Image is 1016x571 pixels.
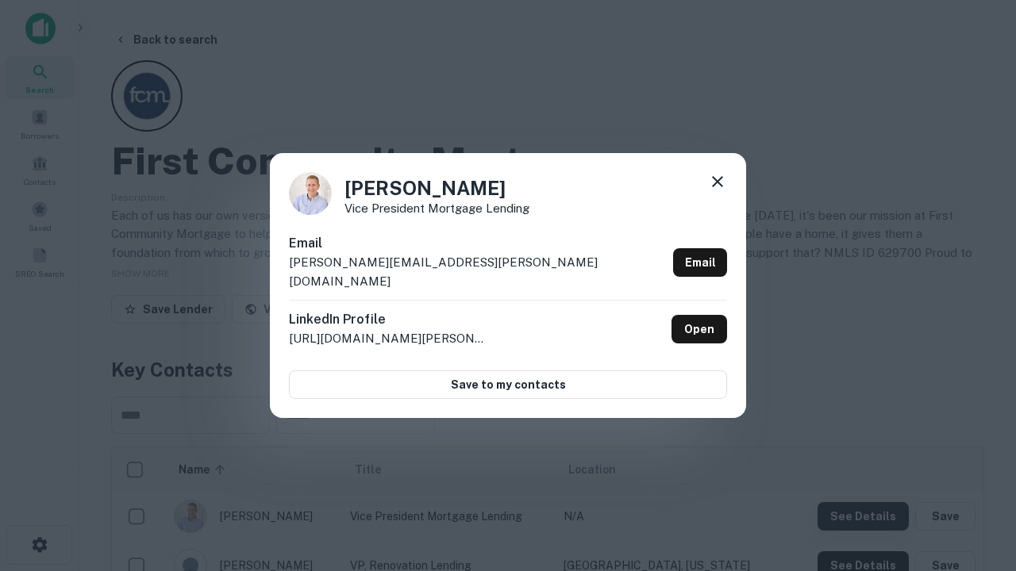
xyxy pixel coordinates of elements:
h6: Email [289,234,667,253]
img: 1520878720083 [289,172,332,215]
a: Email [673,248,727,277]
iframe: Chat Widget [937,393,1016,469]
p: [PERSON_NAME][EMAIL_ADDRESS][PERSON_NAME][DOMAIN_NAME] [289,253,667,290]
h4: [PERSON_NAME] [344,174,529,202]
h6: LinkedIn Profile [289,310,487,329]
a: Open [672,315,727,343]
p: [URL][DOMAIN_NAME][PERSON_NAME] [289,329,487,348]
p: Vice President Mortgage Lending [344,202,529,214]
button: Save to my contacts [289,370,727,399]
